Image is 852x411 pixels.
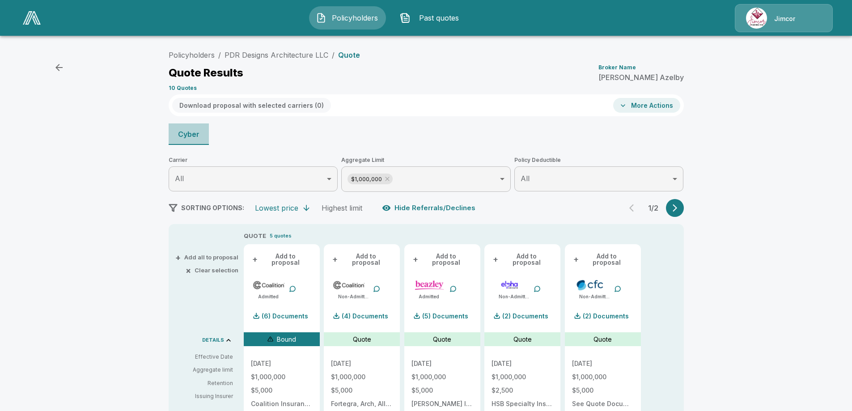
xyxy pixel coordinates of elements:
span: + [493,256,498,263]
button: +Add to proposal [331,251,393,267]
span: Policy Deductible [514,156,684,165]
p: [DATE] [572,360,634,367]
p: DETAILS [202,338,224,343]
button: Policyholders IconPolicyholders [309,6,386,30]
p: Beazley Insurance Company, Inc. [411,401,473,407]
span: + [175,254,181,260]
img: Policyholders Icon [316,13,326,23]
p: Quote Results [169,68,243,78]
p: $1,000,000 [331,374,393,380]
p: (4) Documents [342,313,388,319]
a: PDR Designs Architecture LLC [225,51,328,59]
div: Lowest price [255,203,298,212]
button: Hide Referrals/Declines [380,199,479,216]
p: (6) Documents [262,313,308,319]
p: 5 quotes [270,232,292,240]
p: $5,000 [411,387,473,394]
li: / [218,50,221,60]
p: Effective Date [176,353,233,361]
span: SORTING OPTIONS: [181,204,244,212]
button: +Add to proposal [572,251,634,267]
span: Policyholders [330,13,379,23]
span: $1,000,000 [348,174,386,184]
p: [DATE] [411,360,473,367]
img: elphacyberenhanced [493,278,526,292]
span: All [521,174,530,183]
p: [DATE] [331,360,393,367]
p: (2) Documents [583,313,629,319]
p: $2,500 [492,387,553,394]
p: Quote [338,51,360,59]
button: +Add to proposal [411,251,473,267]
span: + [573,256,579,263]
p: Coalition Insurance Solutions [251,401,313,407]
p: $1,000,000 [251,374,313,380]
p: Fortegra, Arch, Allianz, Aspen, Vantage [331,401,393,407]
button: More Actions [613,98,680,113]
p: Bound [277,335,296,344]
p: 1 / 2 [644,204,662,212]
p: Admitted [258,293,285,300]
p: $1,000,000 [572,374,634,380]
p: 10 Quotes [169,85,197,91]
p: Quote [593,335,612,344]
p: Broker Name [598,65,636,70]
span: Past quotes [414,13,463,23]
p: $5,000 [251,387,313,394]
span: Carrier [169,156,338,165]
img: coalitioncyber [333,278,365,292]
button: Download proposal with selected carriers (0) [172,98,331,113]
img: AA Logo [23,11,41,25]
p: [DATE] [251,360,313,367]
img: Past quotes Icon [400,13,411,23]
p: (2) Documents [502,313,548,319]
p: Aggregate limit [176,366,233,374]
span: + [413,256,418,263]
p: (5) Documents [422,313,468,319]
p: Quote [433,335,451,344]
p: Quote [353,335,371,344]
button: Past quotes IconPast quotes [393,6,470,30]
p: HSB Specialty Insurance Company: rated "A++" by A.M. Best (20%), AXIS Surplus Insurance Company: ... [492,401,553,407]
p: $1,000,000 [411,374,473,380]
p: $5,000 [331,387,393,394]
p: Issuing Insurer [176,392,233,400]
p: $1,000,000 [492,374,553,380]
p: $5,000 [572,387,634,394]
img: cfccyber [574,278,606,292]
p: Retention [176,379,233,387]
li: / [332,50,335,60]
a: Policyholders [169,51,215,59]
img: coalitioncyberadmitted [253,278,285,292]
p: Non-Admitted [579,293,610,300]
div: $1,000,000 [348,174,393,184]
span: Aggregate Limit [341,156,511,165]
p: Admitted [419,293,446,300]
p: QUOTE [244,232,266,241]
button: ×Clear selection [187,267,238,273]
img: beazleycyber [413,278,446,292]
span: × [186,267,191,273]
button: +Add to proposal [251,251,313,267]
p: See Quote Document [572,401,634,407]
p: Non-Admitted (enhanced) [499,293,530,300]
span: All [175,174,184,183]
span: + [332,256,338,263]
p: [DATE] [492,360,553,367]
nav: breadcrumb [169,50,360,60]
p: [PERSON_NAME] Azelby [598,74,684,81]
p: Non-Admitted [338,293,369,300]
span: + [252,256,258,263]
button: Cyber [169,123,209,145]
div: Highest limit [322,203,362,212]
p: Quote [513,335,532,344]
button: +Add all to proposal [177,254,238,260]
button: +Add to proposal [492,251,553,267]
